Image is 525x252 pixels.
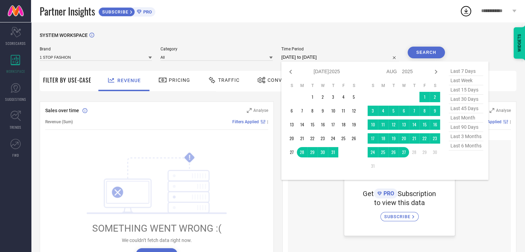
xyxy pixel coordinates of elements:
[399,119,409,130] td: Wed Aug 13 2025
[496,108,511,113] span: Analyse
[338,83,349,88] th: Friday
[297,133,307,144] td: Mon Jul 21 2025
[338,119,349,130] td: Fri Jul 18 2025
[40,32,88,38] span: SYSTEM WORKSPACE
[286,147,297,157] td: Sun Jul 27 2025
[307,106,318,116] td: Tue Jul 08 2025
[328,106,338,116] td: Thu Jul 10 2025
[40,4,95,18] span: Partner Insights
[419,106,430,116] td: Fri Aug 08 2025
[318,147,328,157] td: Wed Jul 30 2025
[338,106,349,116] td: Fri Jul 11 2025
[297,106,307,116] td: Mon Jul 07 2025
[449,113,483,123] span: last month
[5,97,26,102] span: SUGGESTIONS
[368,161,378,171] td: Sun Aug 31 2025
[142,9,152,14] span: PRO
[338,92,349,102] td: Fri Jul 04 2025
[419,147,430,157] td: Fri Aug 29 2025
[307,133,318,144] td: Tue Jul 22 2025
[378,119,388,130] td: Mon Aug 11 2025
[169,77,190,83] span: Pricing
[449,95,483,104] span: last 30 days
[92,223,222,234] span: SOMETHING WENT WRONG :(
[307,147,318,157] td: Tue Jul 29 2025
[368,119,378,130] td: Sun Aug 10 2025
[409,147,419,157] td: Thu Aug 28 2025
[419,83,430,88] th: Friday
[307,119,318,130] td: Tue Jul 15 2025
[382,190,394,197] span: PRO
[99,9,130,14] span: SUBSCRIBE
[267,119,268,124] span: |
[281,53,399,61] input: Select time period
[399,133,409,144] td: Wed Aug 20 2025
[388,106,399,116] td: Tue Aug 05 2025
[328,147,338,157] td: Thu Jul 31 2025
[430,119,440,130] td: Sat Aug 16 2025
[232,119,259,124] span: Filters Applied
[378,106,388,116] td: Mon Aug 04 2025
[161,47,273,51] span: Category
[286,68,295,76] div: Previous month
[286,119,297,130] td: Sun Jul 13 2025
[449,85,483,95] span: last 15 days
[449,104,483,113] span: last 45 days
[449,141,483,151] span: last 6 months
[380,207,419,221] a: SUBSCRIBE
[408,47,445,58] button: Search
[253,108,268,113] span: Analyse
[349,83,359,88] th: Saturday
[189,154,191,162] tspan: !
[349,106,359,116] td: Sat Jul 12 2025
[388,133,399,144] td: Tue Aug 19 2025
[388,119,399,130] td: Tue Aug 12 2025
[449,76,483,85] span: last week
[384,214,412,219] span: SUBSCRIBE
[281,47,399,51] span: Time Period
[307,83,318,88] th: Tuesday
[419,133,430,144] td: Fri Aug 22 2025
[363,190,374,198] span: Get
[45,119,73,124] span: Revenue (Sum)
[432,68,440,76] div: Next month
[349,133,359,144] td: Sat Jul 26 2025
[40,47,152,51] span: Brand
[6,69,25,74] span: WORKSPACE
[399,83,409,88] th: Wednesday
[328,133,338,144] td: Thu Jul 24 2025
[409,106,419,116] td: Thu Aug 07 2025
[318,83,328,88] th: Wednesday
[328,119,338,130] td: Thu Jul 17 2025
[430,106,440,116] td: Sat Aug 09 2025
[449,67,483,76] span: last 7 days
[328,92,338,102] td: Thu Jul 03 2025
[368,133,378,144] td: Sun Aug 17 2025
[297,147,307,157] td: Mon Jul 28 2025
[122,238,192,243] span: We couldn’t fetch data right now.
[409,119,419,130] td: Thu Aug 14 2025
[489,108,494,113] svg: Zoom
[117,78,141,83] span: Revenue
[10,125,21,130] span: TRENDS
[318,133,328,144] td: Wed Jul 23 2025
[388,147,399,157] td: Tue Aug 26 2025
[430,83,440,88] th: Saturday
[328,83,338,88] th: Thursday
[378,147,388,157] td: Mon Aug 25 2025
[430,147,440,157] td: Sat Aug 30 2025
[286,83,297,88] th: Sunday
[286,133,297,144] td: Sun Jul 20 2025
[460,5,472,17] div: Open download list
[45,108,79,113] span: Sales over time
[349,92,359,102] td: Sat Jul 05 2025
[430,133,440,144] td: Sat Aug 23 2025
[218,77,240,83] span: Traffic
[399,147,409,157] td: Wed Aug 27 2025
[43,76,91,84] span: Filter By Use-Case
[349,119,359,130] td: Sat Jul 19 2025
[297,119,307,130] td: Mon Jul 14 2025
[409,133,419,144] td: Thu Aug 21 2025
[419,92,430,102] td: Fri Aug 01 2025
[398,190,436,198] span: Subscription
